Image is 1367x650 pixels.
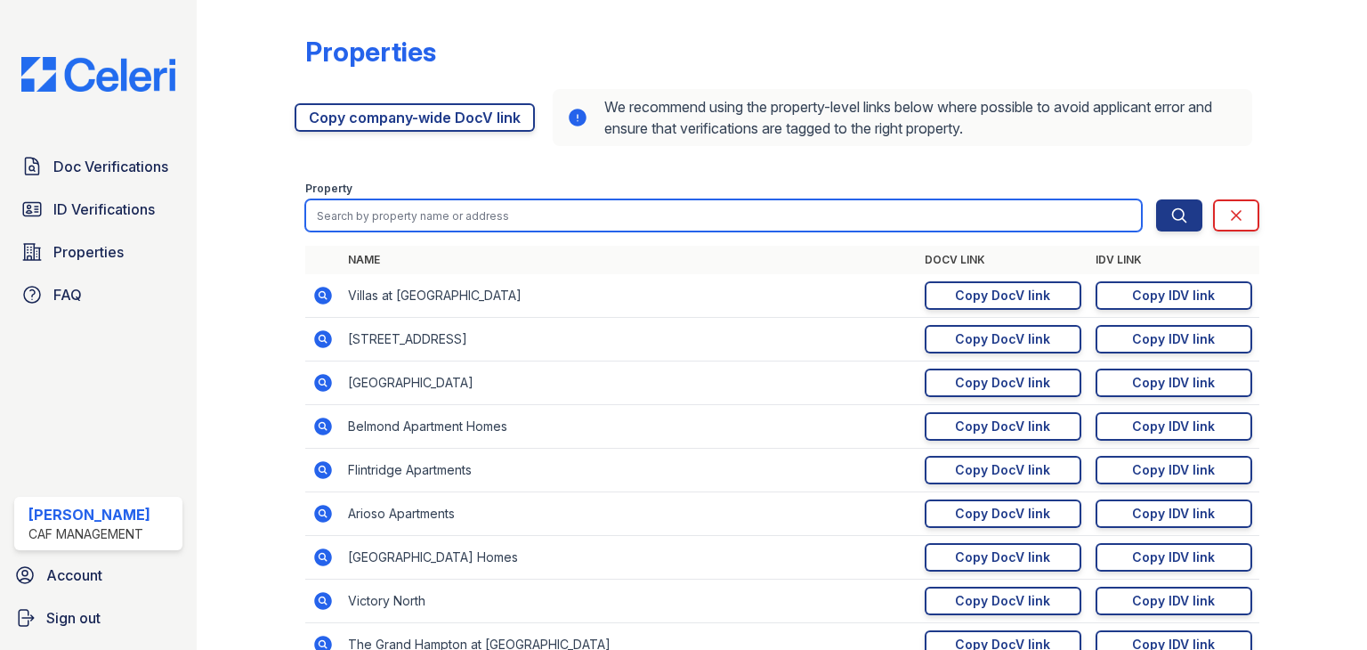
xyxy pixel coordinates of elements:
a: ID Verifications [14,191,182,227]
a: Copy IDV link [1096,500,1252,528]
img: CE_Logo_Blue-a8612792a0a2168367f1c8372b55b34899dd931a85d93a1a3d3e32e68fde9ad4.png [7,57,190,92]
a: Copy DocV link [925,587,1081,615]
a: Sign out [7,600,190,636]
div: Copy DocV link [955,374,1050,392]
th: DocV Link [918,246,1088,274]
a: Copy DocV link [925,325,1081,353]
td: Victory North [341,580,918,623]
a: Copy DocV link [925,543,1081,572]
td: Belmond Apartment Homes [341,405,918,449]
div: Copy DocV link [955,330,1050,348]
a: Doc Verifications [14,149,182,184]
div: Copy DocV link [955,592,1050,610]
div: Properties [305,36,436,68]
div: Copy DocV link [955,548,1050,566]
a: Copy IDV link [1096,412,1252,441]
td: [GEOGRAPHIC_DATA] Homes [341,536,918,580]
a: Copy IDV link [1096,325,1252,353]
div: Copy IDV link [1132,418,1215,435]
td: [STREET_ADDRESS] [341,318,918,362]
div: Copy DocV link [955,287,1050,305]
a: Copy DocV link [925,281,1081,310]
span: Account [46,565,102,586]
td: Flintridge Apartments [341,449,918,492]
div: Copy IDV link [1132,374,1215,392]
a: Copy DocV link [925,456,1081,484]
th: Name [341,246,918,274]
label: Property [305,182,352,196]
div: Copy DocV link [955,505,1050,523]
span: Properties [53,241,124,263]
a: Copy IDV link [1096,543,1252,572]
input: Search by property name or address [305,199,1142,232]
span: Sign out [46,607,101,629]
div: CAF Management [28,525,150,543]
a: Copy IDV link [1096,369,1252,397]
div: Copy IDV link [1132,330,1215,348]
th: IDV Link [1088,246,1259,274]
a: Properties [14,234,182,270]
div: Copy IDV link [1132,287,1215,305]
div: Copy IDV link [1132,461,1215,479]
span: Doc Verifications [53,156,168,177]
a: FAQ [14,277,182,313]
td: [GEOGRAPHIC_DATA] [341,362,918,405]
div: Copy DocV link [955,418,1050,435]
a: Copy DocV link [925,369,1081,397]
span: FAQ [53,284,82,305]
div: [PERSON_NAME] [28,504,150,525]
div: We recommend using the property-level links below where possible to avoid applicant error and ens... [553,89,1252,146]
a: Account [7,557,190,593]
div: Copy IDV link [1132,592,1215,610]
a: Copy IDV link [1096,456,1252,484]
div: Copy IDV link [1132,548,1215,566]
td: Arioso Apartments [341,492,918,536]
a: Copy DocV link [925,500,1081,528]
div: Copy IDV link [1132,505,1215,523]
td: Villas at [GEOGRAPHIC_DATA] [341,274,918,318]
a: Copy IDV link [1096,281,1252,310]
a: Copy DocV link [925,412,1081,441]
a: Copy IDV link [1096,587,1252,615]
div: Copy DocV link [955,461,1050,479]
span: ID Verifications [53,199,155,220]
a: Copy company-wide DocV link [295,103,535,132]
